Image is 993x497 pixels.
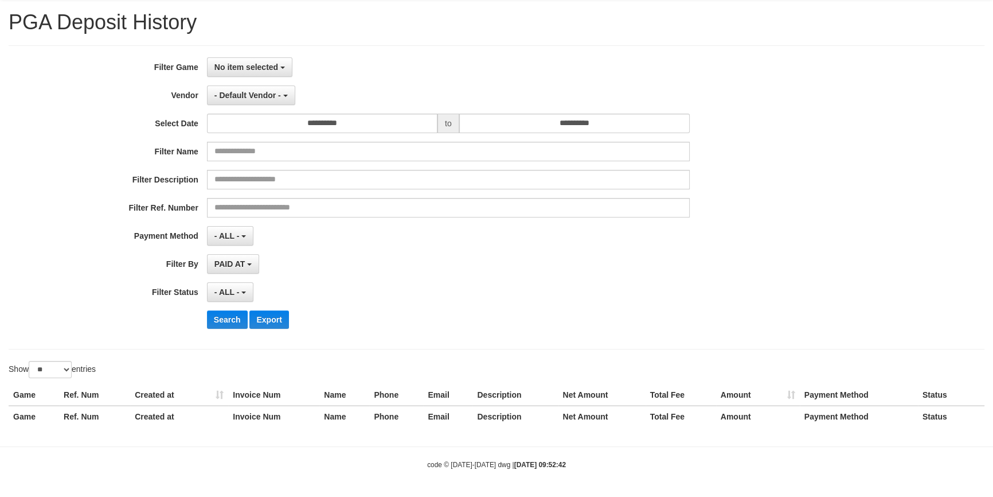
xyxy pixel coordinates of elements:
[646,406,716,427] th: Total Fee
[716,406,800,427] th: Amount
[369,385,423,406] th: Phone
[646,385,716,406] th: Total Fee
[369,406,423,427] th: Phone
[558,406,646,427] th: Net Amount
[423,406,472,427] th: Email
[918,385,984,406] th: Status
[214,288,240,297] span: - ALL -
[207,226,253,246] button: - ALL -
[214,259,245,269] span: PAID AT
[9,11,984,34] h1: PGA Deposit History
[319,385,369,406] th: Name
[437,114,459,133] span: to
[214,63,278,72] span: No item selected
[472,406,558,427] th: Description
[207,86,295,105] button: - Default Vendor -
[800,406,918,427] th: Payment Method
[228,385,319,406] th: Invoice Num
[207,282,253,302] button: - ALL -
[249,310,288,329] button: Export
[319,406,369,427] th: Name
[514,461,566,469] strong: [DATE] 09:52:42
[214,91,281,100] span: - Default Vendor -
[207,254,259,274] button: PAID AT
[800,385,918,406] th: Payment Method
[716,385,800,406] th: Amount
[214,231,240,240] span: - ALL -
[472,385,558,406] th: Description
[558,385,646,406] th: Net Amount
[207,310,248,329] button: Search
[423,385,472,406] th: Email
[207,57,292,77] button: No item selected
[228,406,319,427] th: Invoice Num
[918,406,984,427] th: Status
[427,461,566,469] small: code © [DATE]-[DATE] dwg |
